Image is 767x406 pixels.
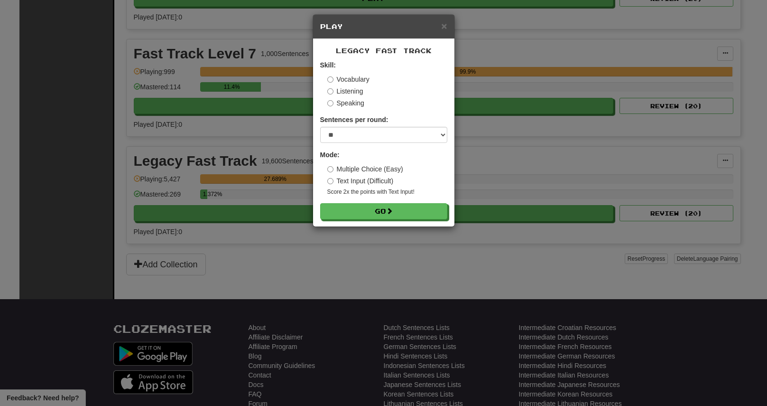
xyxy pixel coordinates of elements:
span: Legacy Fast Track [336,47,432,55]
small: Score 2x the points with Text Input ! [327,188,447,196]
label: Text Input (Difficult) [327,176,394,186]
button: Go [320,203,447,219]
input: Multiple Choice (Easy) [327,166,333,172]
span: × [441,20,447,31]
label: Speaking [327,98,364,108]
strong: Mode: [320,151,340,159]
input: Speaking [327,100,333,106]
input: Listening [327,88,333,94]
label: Listening [327,86,363,96]
label: Vocabulary [327,75,370,84]
label: Sentences per round: [320,115,388,124]
input: Text Input (Difficult) [327,178,333,184]
label: Multiple Choice (Easy) [327,164,403,174]
strong: Skill: [320,61,336,69]
input: Vocabulary [327,76,333,83]
button: Close [441,21,447,31]
h5: Play [320,22,447,31]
